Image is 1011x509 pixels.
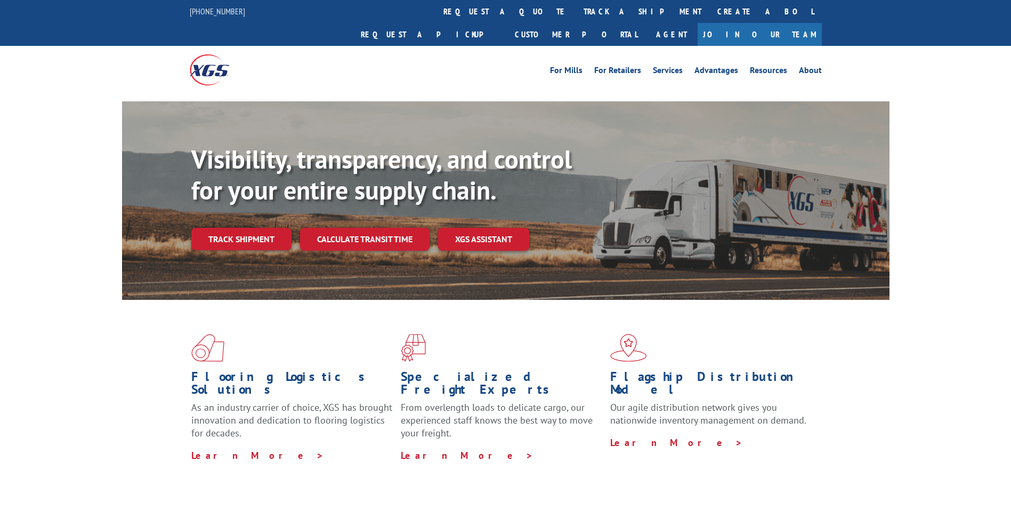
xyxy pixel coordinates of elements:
a: About [799,66,822,78]
a: Agent [645,23,698,46]
a: Track shipment [191,228,292,250]
a: Resources [750,66,787,78]
a: Services [653,66,683,78]
a: Learn More > [610,436,743,449]
span: As an industry carrier of choice, XGS has brought innovation and dedication to flooring logistics... [191,401,392,439]
a: Join Our Team [698,23,822,46]
a: Request a pickup [353,23,507,46]
a: XGS ASSISTANT [438,228,529,251]
img: xgs-icon-flagship-distribution-model-red [610,334,647,362]
h1: Flooring Logistics Solutions [191,370,393,401]
h1: Flagship Distribution Model [610,370,812,401]
a: For Retailers [594,66,641,78]
p: From overlength loads to delicate cargo, our experienced staff knows the best way to move your fr... [401,401,602,449]
span: Our agile distribution network gives you nationwide inventory management on demand. [610,401,806,426]
a: [PHONE_NUMBER] [190,6,245,17]
h1: Specialized Freight Experts [401,370,602,401]
a: For Mills [550,66,583,78]
a: Learn More > [191,449,324,462]
a: Advantages [694,66,738,78]
a: Calculate transit time [300,228,430,251]
img: xgs-icon-total-supply-chain-intelligence-red [191,334,224,362]
a: Customer Portal [507,23,645,46]
a: Learn More > [401,449,533,462]
b: Visibility, transparency, and control for your entire supply chain. [191,142,572,206]
img: xgs-icon-focused-on-flooring-red [401,334,426,362]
